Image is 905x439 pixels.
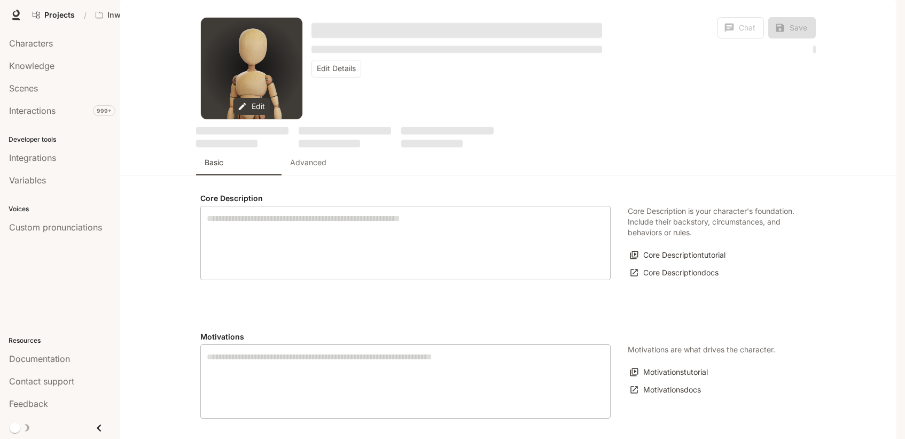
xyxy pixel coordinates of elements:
[44,11,75,20] span: Projects
[628,264,721,282] a: Core Descriptiondocs
[205,157,223,168] p: Basic
[628,206,799,238] p: Core Description is your character's foundation. Include their backstory, circumstances, and beha...
[201,18,302,119] button: Open character avatar dialog
[628,364,711,381] button: Motivationstutorial
[200,193,611,204] h4: Core Description
[628,247,728,264] button: Core Descriptiontutorial
[200,332,611,342] h4: Motivations
[628,381,704,399] a: Motivationsdocs
[311,43,602,56] button: Open character details dialog
[200,206,611,280] div: label
[311,17,602,43] button: Open character details dialog
[311,60,361,78] button: Edit Details
[290,157,326,168] p: Advanced
[28,4,80,26] a: Go to projects
[80,10,91,21] div: /
[91,4,184,26] button: All workspaces
[233,98,270,115] button: Edit
[107,11,167,20] p: Inworld AI Demos
[201,18,302,119] div: Avatar image
[628,344,775,355] p: Motivations are what drives the character.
